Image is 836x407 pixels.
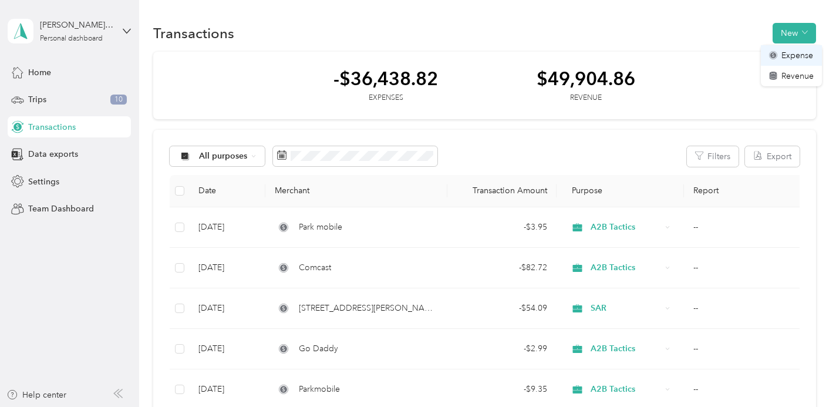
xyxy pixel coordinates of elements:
th: Date [189,175,265,207]
th: Report [684,175,805,207]
span: Expense [781,49,813,62]
td: -- [684,207,805,248]
span: A2B Tactics [591,342,661,355]
span: SAR [591,302,661,315]
button: Export [745,146,800,167]
div: [PERSON_NAME][EMAIL_ADDRESS][DOMAIN_NAME] [40,19,113,31]
span: Go Daddy [299,342,338,355]
td: -- [684,288,805,329]
span: Comcast [299,261,331,274]
span: A2B Tactics [591,221,661,234]
span: [STREET_ADDRESS][PERSON_NAME] [299,302,438,315]
td: -- [684,248,805,288]
th: Transaction Amount [447,175,557,207]
div: $49,904.86 [537,68,635,89]
span: Revenue [781,70,814,82]
td: -- [684,329,805,369]
span: Parkmobile [299,383,340,396]
span: A2B Tactics [591,261,661,274]
div: Expenses [333,93,438,103]
div: - $82.72 [457,261,547,274]
button: New [773,23,816,43]
button: Filters [687,146,739,167]
iframe: Everlance-gr Chat Button Frame [770,341,836,407]
td: [DATE] [189,329,265,369]
td: [DATE] [189,248,265,288]
span: Team Dashboard [28,203,94,215]
span: Park mobile [299,221,342,234]
span: 10 [110,95,127,105]
td: [DATE] [189,288,265,329]
div: - $54.09 [457,302,547,315]
div: - $2.99 [457,342,547,355]
span: All purposes [199,152,248,160]
button: Help center [6,389,66,401]
th: Merchant [265,175,447,207]
div: Revenue [537,93,635,103]
span: Settings [28,176,59,188]
span: Trips [28,93,46,106]
div: Personal dashboard [40,35,103,42]
div: - $9.35 [457,383,547,396]
span: Home [28,66,51,79]
span: A2B Tactics [591,383,661,396]
span: Data exports [28,148,78,160]
span: Transactions [28,121,76,133]
div: -$36,438.82 [333,68,438,89]
span: Purpose [566,186,603,196]
h1: Transactions [153,27,234,39]
td: [DATE] [189,207,265,248]
div: - $3.95 [457,221,547,234]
